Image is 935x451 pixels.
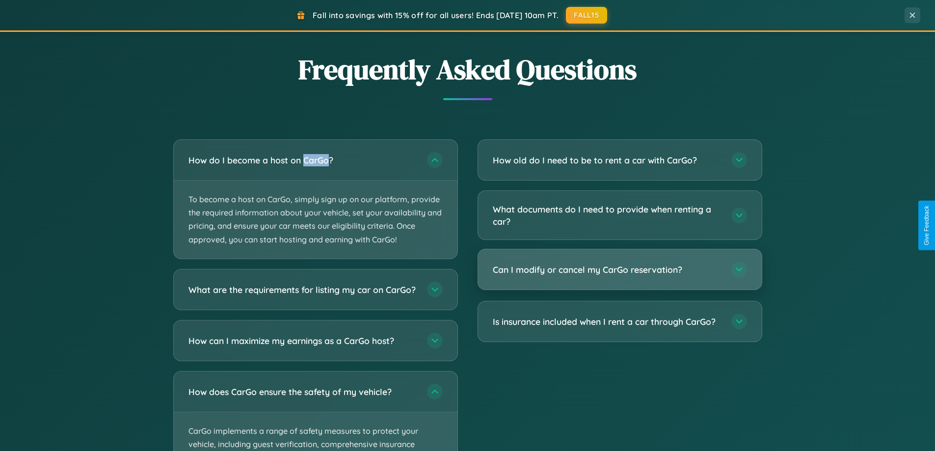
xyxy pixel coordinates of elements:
h3: Can I modify or cancel my CarGo reservation? [493,264,721,276]
h3: Is insurance included when I rent a car through CarGo? [493,316,721,328]
span: Fall into savings with 15% off for all users! Ends [DATE] 10am PT. [313,10,559,20]
h3: How does CarGo ensure the safety of my vehicle? [188,385,417,398]
h3: What are the requirements for listing my car on CarGo? [188,283,417,295]
h3: How old do I need to be to rent a car with CarGo? [493,154,721,166]
h3: How do I become a host on CarGo? [188,154,417,166]
div: Give Feedback [923,206,930,245]
h2: Frequently Asked Questions [173,51,762,88]
p: To become a host on CarGo, simply sign up on our platform, provide the required information about... [174,181,457,259]
button: FALL15 [566,7,607,24]
h3: How can I maximize my earnings as a CarGo host? [188,334,417,346]
h3: What documents do I need to provide when renting a car? [493,203,721,227]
